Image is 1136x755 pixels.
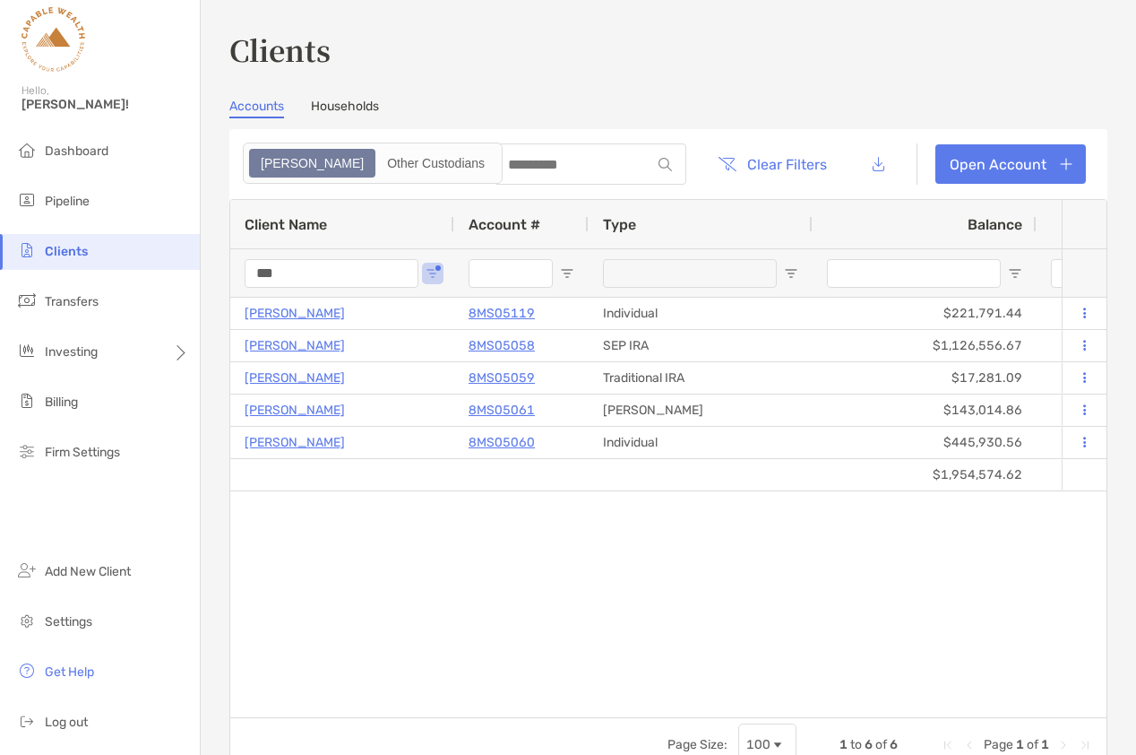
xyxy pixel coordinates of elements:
[469,431,535,454] a: 8MS05060
[962,738,977,752] div: Previous Page
[865,737,873,752] span: 6
[16,440,38,462] img: firm-settings icon
[784,266,798,281] button: Open Filter Menu
[1078,738,1092,752] div: Last Page
[22,7,85,72] img: Zoe Logo
[469,334,535,357] a: 8MS05058
[469,302,535,325] a: 8MS05119
[45,564,131,579] span: Add New Client
[813,298,1037,329] div: $221,791.44
[245,431,345,454] a: [PERSON_NAME]
[45,194,90,209] span: Pipeline
[667,737,727,752] div: Page Size:
[589,330,813,361] div: SEP IRA
[245,399,345,421] a: [PERSON_NAME]
[875,737,887,752] span: of
[45,344,98,360] span: Investing
[813,362,1037,394] div: $17,281.09
[746,737,770,752] div: 100
[658,158,672,171] img: input icon
[22,97,189,112] span: [PERSON_NAME]!
[426,266,440,281] button: Open Filter Menu
[603,216,636,233] span: Type
[16,710,38,732] img: logout icon
[229,99,284,118] a: Accounts
[45,614,92,629] span: Settings
[45,445,120,460] span: Firm Settings
[589,427,813,458] div: Individual
[1008,266,1022,281] button: Open Filter Menu
[377,151,495,176] div: Other Custodians
[968,216,1022,233] span: Balance
[935,144,1086,184] a: Open Account
[229,29,1107,70] h3: Clients
[1041,737,1049,752] span: 1
[813,459,1037,490] div: $1,954,574.62
[850,737,862,752] span: to
[45,395,78,410] span: Billing
[45,143,108,159] span: Dashboard
[1027,737,1038,752] span: of
[560,266,574,281] button: Open Filter Menu
[16,390,38,412] img: billing icon
[890,737,898,752] span: 6
[813,395,1037,426] div: $143,014.86
[704,144,840,184] button: Clear Filters
[16,189,38,211] img: pipeline icon
[45,715,88,730] span: Log out
[245,302,345,325] a: [PERSON_NAME]
[16,239,38,261] img: clients icon
[45,244,88,259] span: Clients
[589,298,813,329] div: Individual
[984,737,1013,752] span: Page
[1016,737,1024,752] span: 1
[813,427,1037,458] div: $445,930.56
[16,139,38,161] img: dashboard icon
[245,216,327,233] span: Client Name
[16,340,38,361] img: investing icon
[1056,738,1071,752] div: Next Page
[16,660,38,681] img: get-help icon
[251,151,374,176] div: Zoe
[245,259,418,288] input: Client Name Filter Input
[16,610,38,631] img: settings icon
[45,294,99,309] span: Transfers
[469,216,540,233] span: Account #
[245,334,345,357] a: [PERSON_NAME]
[941,738,955,752] div: First Page
[469,367,535,389] a: 8MS05059
[813,330,1037,361] div: $1,126,556.67
[243,143,503,184] div: segmented control
[827,259,1001,288] input: Balance Filter Input
[311,99,379,118] a: Households
[16,290,38,311] img: transfers icon
[469,399,535,421] a: 8MS05061
[245,367,345,389] a: [PERSON_NAME]
[839,737,848,752] span: 1
[45,664,94,680] span: Get Help
[469,259,553,288] input: Account # Filter Input
[16,560,38,581] img: add_new_client icon
[589,362,813,394] div: Traditional IRA
[589,395,813,426] div: [PERSON_NAME]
